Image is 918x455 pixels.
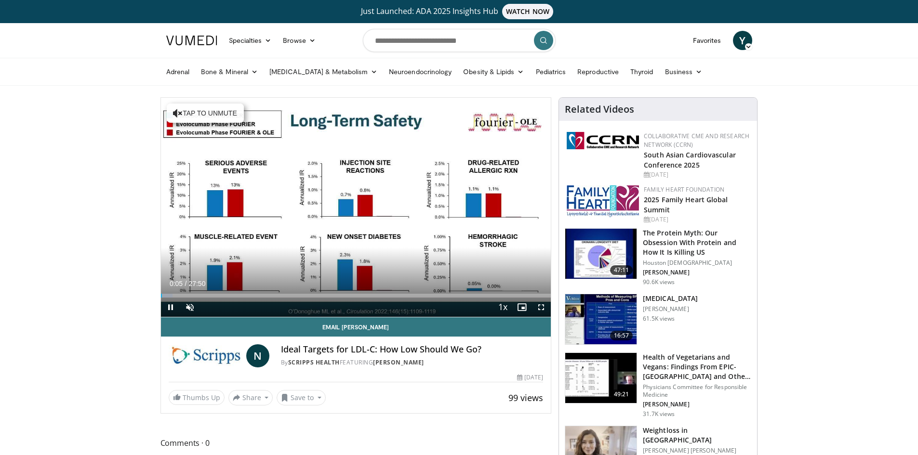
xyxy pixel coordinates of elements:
img: 606f2b51-b844-428b-aa21-8c0c72d5a896.150x105_q85_crop-smart_upscale.jpg [565,353,637,403]
div: Progress Bar [161,294,551,298]
span: 99 views [508,392,543,403]
input: Search topics, interventions [363,29,556,52]
a: 16:57 [MEDICAL_DATA] [PERSON_NAME] 61.5K views [565,294,751,345]
div: By FEATURING [281,358,543,367]
a: Adrenal [160,62,196,81]
a: Neuroendocrinology [383,62,457,81]
button: Enable picture-in-picture mode [512,298,532,317]
img: Scripps Health [169,344,242,367]
span: Comments 0 [160,437,552,449]
video-js: Video Player [161,98,551,317]
a: Just Launched: ADA 2025 Insights HubWATCH NOW [168,4,751,19]
span: 49:21 [610,390,633,399]
p: 61.5K views [643,315,675,323]
button: Share [228,390,273,405]
a: Browse [277,31,321,50]
a: Scripps Health [288,358,340,366]
img: a04ee3ba-8487-4636-b0fb-5e8d268f3737.png.150x105_q85_autocrop_double_scale_upscale_version-0.2.png [567,132,639,149]
button: Tap to unmute [167,104,244,123]
h4: Ideal Targets for LDL-C: How Low Should We Go? [281,344,543,355]
a: Thumbs Up [169,390,225,405]
img: 96363db5-6b1b-407f-974b-715268b29f70.jpeg.150x105_q85_autocrop_double_scale_upscale_version-0.2.jpg [567,185,639,217]
h3: Weightloss in [GEOGRAPHIC_DATA] [643,426,751,445]
p: 31.7K views [643,410,675,418]
span: 0:05 [170,280,183,287]
a: Business [659,62,708,81]
span: 16:57 [610,331,633,340]
h3: [MEDICAL_DATA] [643,294,698,303]
a: 47:11 The Protein Myth: Our Obsession With Protein and How It Is Killing US Houston [DEMOGRAPHIC_... [565,228,751,286]
p: [PERSON_NAME] [PERSON_NAME] [643,447,751,455]
a: Reproductive [572,62,625,81]
a: Bone & Mineral [195,62,264,81]
div: [DATE] [517,373,543,382]
img: b7b8b05e-5021-418b-a89a-60a270e7cf82.150x105_q85_crop-smart_upscale.jpg [565,229,637,279]
a: [MEDICAL_DATA] & Metabolism [264,62,383,81]
a: Email [PERSON_NAME] [161,317,551,337]
a: Family Heart Foundation [644,185,724,194]
img: VuMedi Logo [166,36,217,45]
a: South Asian Cardiovascular Conference 2025 [644,150,736,169]
span: 47:11 [610,265,633,275]
h4: Related Videos [565,104,634,115]
a: Obesity & Lipids [457,62,530,81]
p: Physicians Committee for Responsible Medicine [643,383,751,399]
a: N [246,344,269,367]
button: Playback Rate [493,298,512,317]
a: 2025 Family Heart Global Summit [644,195,728,214]
button: Save to [277,390,326,405]
h3: Health of Vegetarians and Vegans: Findings From EPIC-[GEOGRAPHIC_DATA] and Othe… [643,352,751,381]
h3: The Protein Myth: Our Obsession With Protein and How It Is Killing US [643,228,751,257]
button: Unmute [180,298,200,317]
span: 27:50 [188,280,205,287]
a: Favorites [687,31,727,50]
button: Fullscreen [532,298,551,317]
div: [DATE] [644,170,749,179]
p: 90.6K views [643,278,675,286]
p: Houston [DEMOGRAPHIC_DATA] [643,259,751,267]
button: Pause [161,298,180,317]
div: [DATE] [644,215,749,224]
img: a92b9a22-396b-4790-a2bb-5028b5f4e720.150x105_q85_crop-smart_upscale.jpg [565,294,637,344]
p: [PERSON_NAME] [643,305,698,313]
a: Thyroid [625,62,659,81]
a: Specialties [223,31,278,50]
a: Pediatrics [530,62,572,81]
p: [PERSON_NAME] [643,269,751,276]
a: Collaborative CME and Research Network (CCRN) [644,132,749,149]
span: WATCH NOW [502,4,553,19]
a: 49:21 Health of Vegetarians and Vegans: Findings From EPIC-[GEOGRAPHIC_DATA] and Othe… Physicians... [565,352,751,418]
span: / [185,280,187,287]
p: [PERSON_NAME] [643,401,751,408]
a: [PERSON_NAME] [373,358,424,366]
a: Y [733,31,752,50]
